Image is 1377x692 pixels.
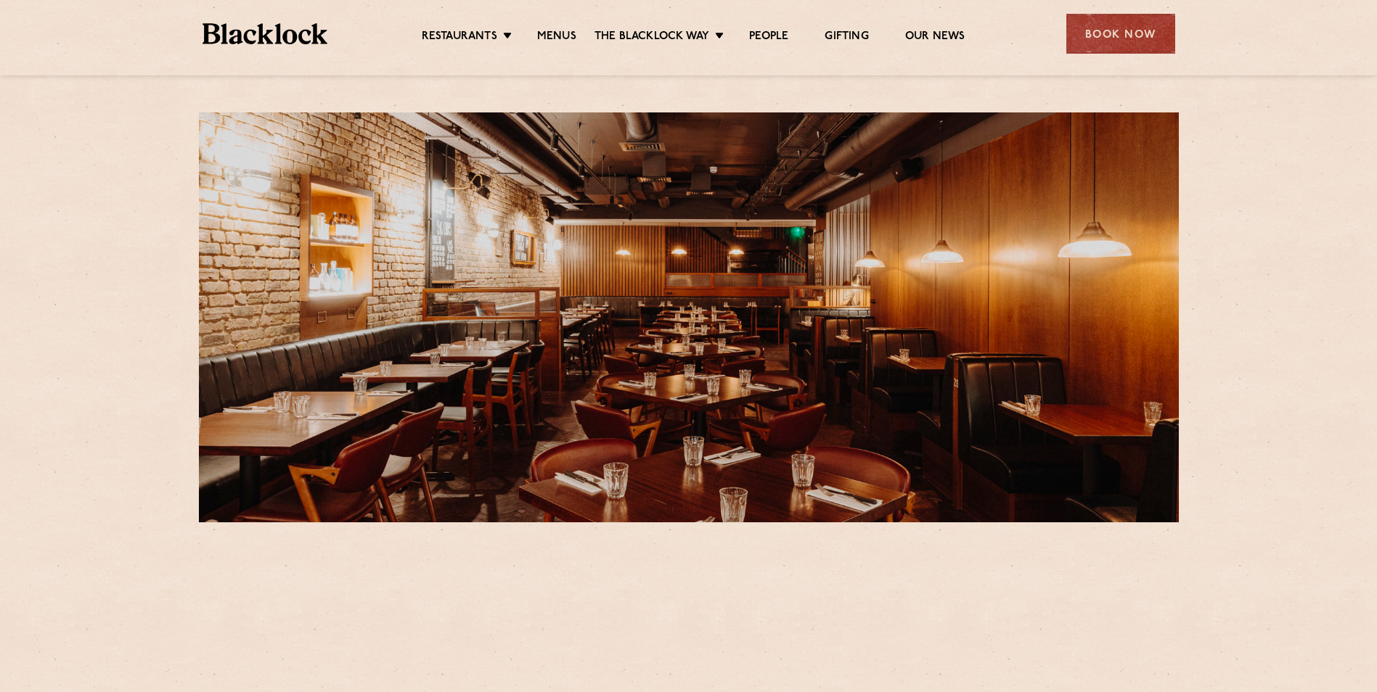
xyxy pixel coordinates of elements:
[1066,14,1175,54] div: Book Now
[905,30,965,46] a: Our News
[749,30,788,46] a: People
[537,30,576,46] a: Menus
[594,30,709,46] a: The Blacklock Way
[422,30,497,46] a: Restaurants
[203,23,328,44] img: BL_Textured_Logo-footer-cropped.svg
[825,30,868,46] a: Gifting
